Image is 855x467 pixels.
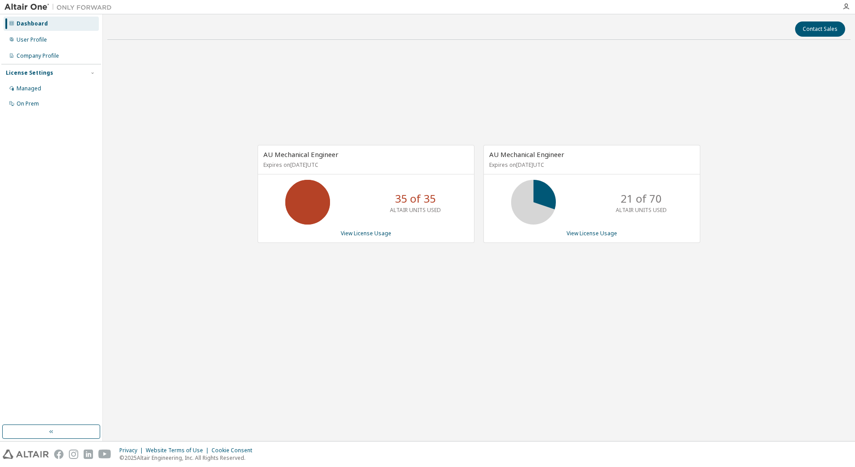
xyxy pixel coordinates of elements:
img: altair_logo.svg [3,450,49,459]
p: © 2025 Altair Engineering, Inc. All Rights Reserved. [119,454,258,462]
button: Contact Sales [795,21,845,37]
p: ALTAIR UNITS USED [390,206,441,214]
div: Managed [17,85,41,92]
img: youtube.svg [98,450,111,459]
img: linkedin.svg [84,450,93,459]
div: Company Profile [17,52,59,59]
div: User Profile [17,36,47,43]
div: Dashboard [17,20,48,27]
div: Privacy [119,447,146,454]
div: On Prem [17,100,39,107]
div: Cookie Consent [212,447,258,454]
img: instagram.svg [69,450,78,459]
img: Altair One [4,3,116,12]
p: Expires on [DATE] UTC [489,161,692,169]
div: Website Terms of Use [146,447,212,454]
div: License Settings [6,69,53,76]
p: 21 of 70 [621,191,662,206]
a: View License Usage [567,229,617,237]
p: Expires on [DATE] UTC [263,161,466,169]
a: View License Usage [341,229,391,237]
p: ALTAIR UNITS USED [616,206,667,214]
span: AU Mechanical Engineer [263,150,339,159]
img: facebook.svg [54,450,63,459]
p: 35 of 35 [395,191,436,206]
span: AU Mechanical Engineer [489,150,564,159]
